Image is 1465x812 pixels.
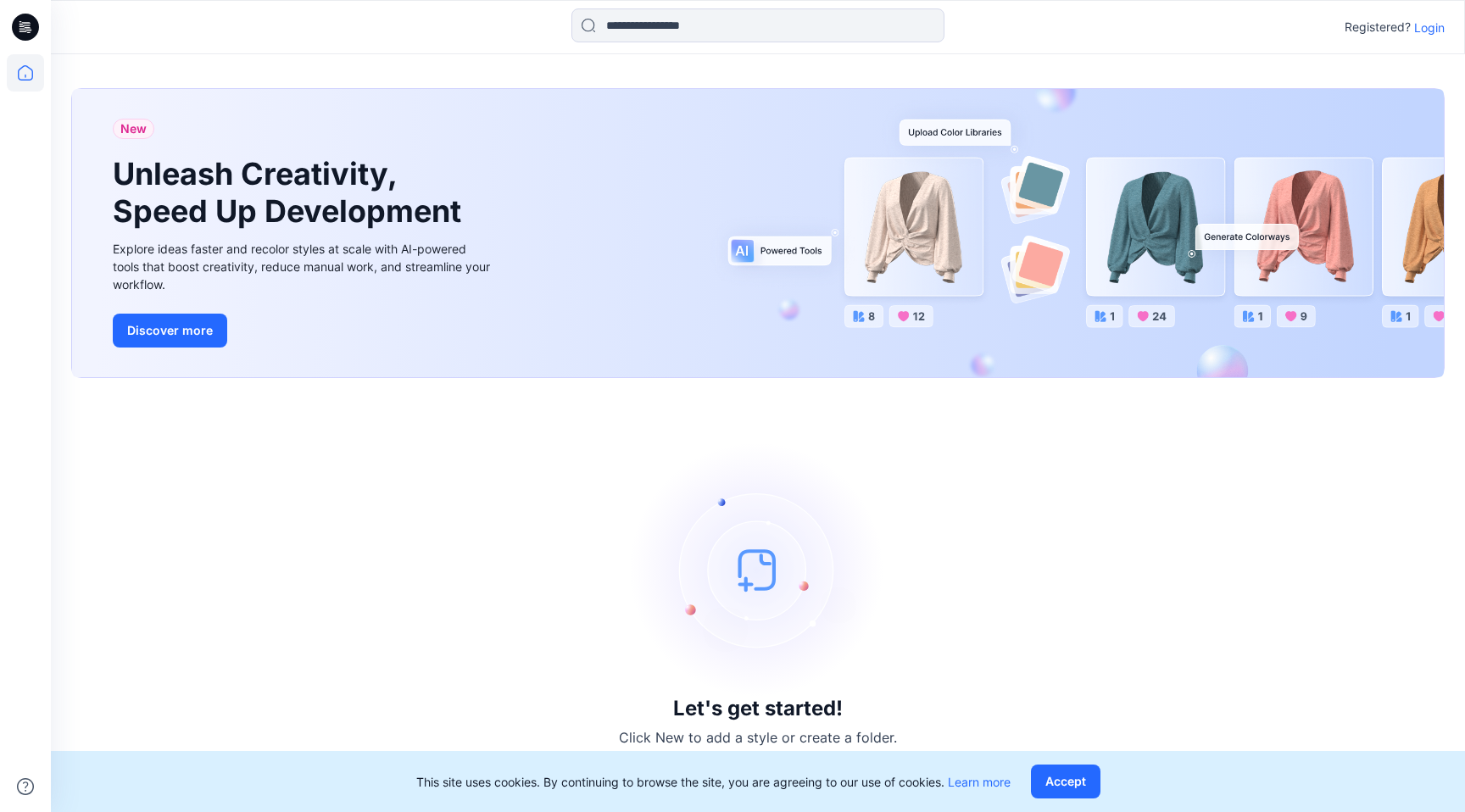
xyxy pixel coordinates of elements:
span: New [120,119,147,139]
img: empty-state-image.svg [631,442,885,697]
button: Discover more [113,314,227,348]
h1: Unleash Creativity, Speed Up Development [113,156,469,229]
p: Registered? [1345,17,1411,37]
p: This site uses cookies. By continuing to browse the site, you are agreeing to our use of cookies. [416,773,1011,791]
button: Accept [1031,765,1100,798]
p: Login [1414,19,1445,36]
p: Click New to add a style or create a folder. [619,727,897,748]
h3: Let's get started! [673,697,843,720]
a: Learn more [948,775,1011,789]
div: Explore ideas faster and recolor styles at scale with AI-powered tools that boost creativity, red... [113,240,494,293]
a: Discover more [113,314,494,348]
